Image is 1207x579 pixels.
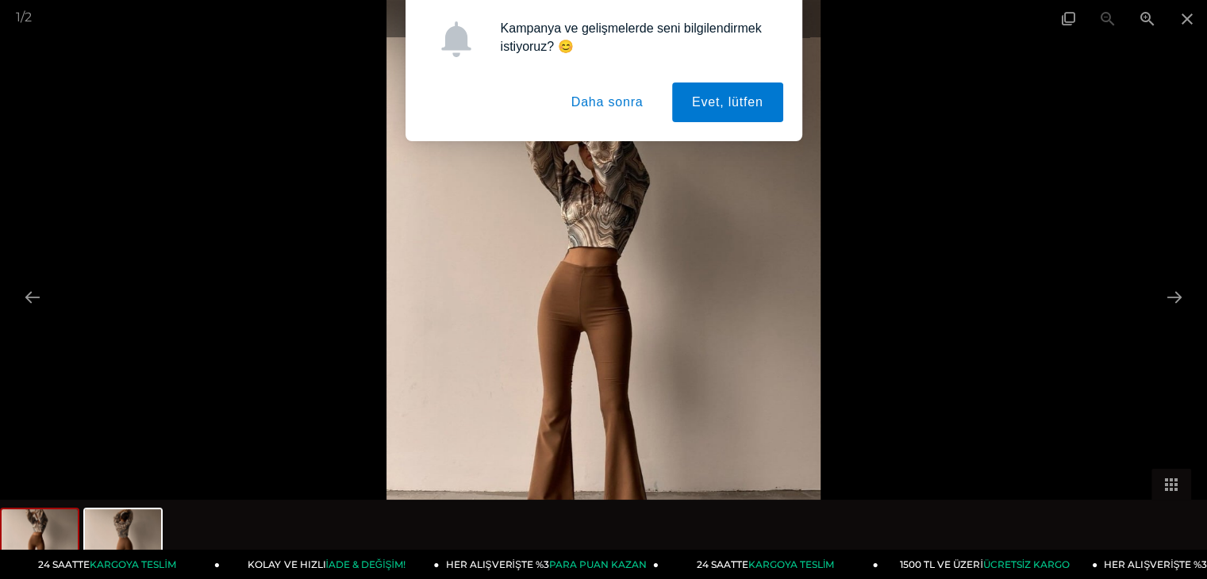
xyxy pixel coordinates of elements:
a: 24 SAATTEKARGOYA TESLİM [659,550,878,579]
button: Daha sonra [552,82,663,122]
a: HER ALIŞVERİŞTE %3PARA PUAN KAZAN [440,550,659,579]
img: likrali-yuksek-bel-ispanyol-paca-kadin--362e1.jpg [85,509,161,569]
span: ÜCRETSİZ KARGO [983,558,1070,570]
span: PARA PUAN KAZAN [549,558,647,570]
span: KARGOYA TESLİM [90,558,175,570]
img: notification icon [438,21,474,57]
button: Toggle thumbnails [1151,469,1191,500]
span: İADE & DEĞİŞİM! [325,558,405,570]
a: 1500 TL VE ÜZERİÜCRETSİZ KARGO [878,550,1098,579]
a: KOLAY VE HIZLIİADE & DEĞİŞİM! [220,550,440,579]
button: Evet, lütfen [672,82,783,122]
a: 24 SAATTEKARGOYA TESLİM [1,550,221,579]
img: likrali-yuksek-bel-ispanyol-paca-kadin-49b20e.jpg [2,509,78,569]
span: KARGOYA TESLİM [748,558,834,570]
div: Kampanya ve gelişmelerde seni bilgilendirmek istiyoruz? 😊 [488,19,783,56]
